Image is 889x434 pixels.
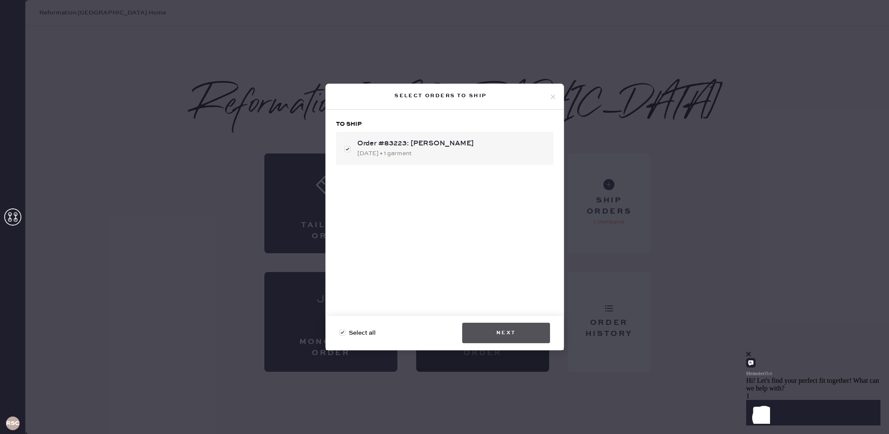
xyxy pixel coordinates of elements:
[336,120,553,128] h3: To ship
[6,420,20,426] h3: RSCA
[357,139,547,149] div: Order #83223: [PERSON_NAME]
[333,91,549,101] div: Select orders to ship
[349,328,376,338] span: Select all
[462,323,550,343] button: Next
[746,319,887,432] iframe: Front Chat
[357,149,547,158] div: [DATE] • 1 garment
